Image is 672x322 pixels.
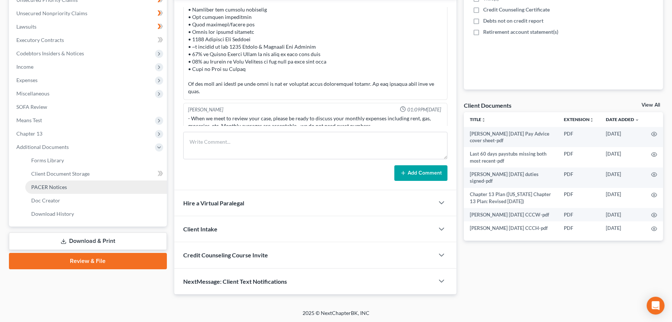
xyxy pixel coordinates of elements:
[31,197,60,204] span: Doc Creator
[16,10,87,16] span: Unsecured Nonpriority Claims
[31,170,90,177] span: Client Document Storage
[483,28,558,36] span: Retirement account statement(s)
[31,184,67,190] span: PACER Notices
[464,208,558,221] td: [PERSON_NAME] [DATE] CCCW-pdf
[16,23,36,30] span: Lawsuits
[10,100,167,114] a: SOFA Review
[600,208,645,221] td: [DATE]
[642,103,660,108] a: View All
[25,207,167,221] a: Download History
[464,147,558,167] td: Last 60 days paystubs missing both most recent-pdf
[558,221,600,235] td: PDF
[558,167,600,188] td: PDF
[600,147,645,167] td: [DATE]
[16,130,42,137] span: Chapter 13
[31,211,74,217] span: Download History
[635,118,639,122] i: expand_more
[16,117,42,123] span: Means Test
[16,104,47,110] span: SOFA Review
[16,144,69,150] span: Additional Documents
[16,37,64,43] span: Executory Contracts
[600,167,645,188] td: [DATE]
[25,180,167,194] a: PACER Notices
[564,117,594,122] a: Extensionunfold_more
[16,50,84,56] span: Codebtors Insiders & Notices
[394,165,448,181] button: Add Comment
[606,117,639,122] a: Date Added expand_more
[183,278,287,285] span: NextMessage: Client Text Notifications
[464,167,558,188] td: [PERSON_NAME] [DATE] duties signed-pdf
[464,101,511,109] div: Client Documents
[407,106,441,113] span: 01:09PM[DATE]
[464,127,558,147] td: [PERSON_NAME] [DATE] Pay Advice cover sheet-pdf
[600,188,645,208] td: [DATE]
[481,118,486,122] i: unfold_more
[483,17,543,25] span: Debts not on credit report
[25,167,167,180] a: Client Document Storage
[464,221,558,235] td: [PERSON_NAME] [DATE] CCCH-pdf
[25,194,167,207] a: Doc Creator
[470,117,486,122] a: Titleunfold_more
[183,225,217,232] span: Client Intake
[183,251,268,258] span: Credit Counseling Course Invite
[9,253,167,269] a: Review & File
[183,199,244,206] span: Hire a Virtual Paralegal
[31,157,64,163] span: Forms Library
[464,188,558,208] td: Chapter 13 Plan ([US_STATE] Chapter 13 Plan: Revised [DATE])
[16,77,38,83] span: Expenses
[558,188,600,208] td: PDF
[188,115,443,130] div: - When we meet to review your case, please be ready to discuss your monthly expenses including re...
[16,90,49,97] span: Miscellaneous
[9,232,167,250] a: Download & Print
[16,64,33,70] span: Income
[589,118,594,122] i: unfold_more
[10,20,167,33] a: Lawsuits
[647,297,665,315] div: Open Intercom Messenger
[25,154,167,167] a: Forms Library
[558,147,600,167] td: PDF
[10,33,167,47] a: Executory Contracts
[10,7,167,20] a: Unsecured Nonpriority Claims
[483,6,550,13] span: Credit Counseling Certificate
[188,106,223,113] div: [PERSON_NAME]
[600,127,645,147] td: [DATE]
[600,221,645,235] td: [DATE]
[558,208,600,221] td: PDF
[558,127,600,147] td: PDF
